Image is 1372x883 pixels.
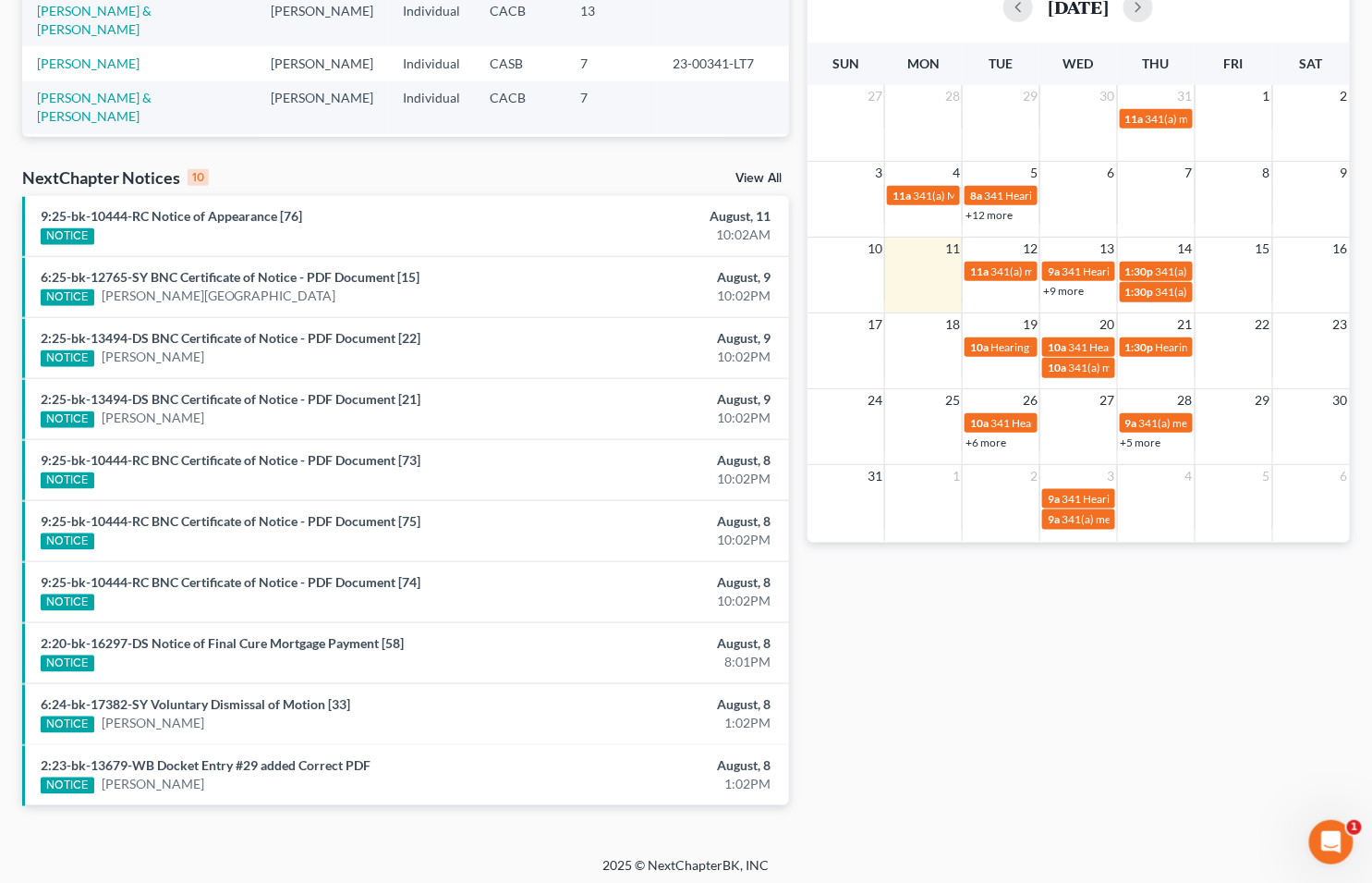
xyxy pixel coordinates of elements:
[1254,313,1272,336] span: 22
[1099,389,1117,411] span: 27
[41,472,94,489] div: NOTICE
[965,435,1006,449] a: +6 more
[388,134,475,168] td: Individual
[540,531,771,549] div: 10:02PM
[1339,85,1350,107] span: 2
[540,451,771,470] div: August, 8
[540,592,771,610] div: 10:02PM
[37,90,152,124] a: [PERSON_NAME] & [PERSON_NAME]
[540,287,771,305] div: 10:02PM
[1099,313,1117,336] span: 20
[1339,465,1350,487] span: 6
[41,696,350,712] a: 6:24-bk-17382-SY Voluntary Dismissal of Motion [33]
[37,55,140,71] a: [PERSON_NAME]
[540,409,771,427] div: 10:02PM
[540,756,771,775] div: August, 8
[1261,162,1272,184] span: 8
[256,81,388,134] td: [PERSON_NAME]
[873,162,884,184] span: 3
[965,208,1013,222] a: +12 more
[970,416,989,430] span: 10a
[658,46,789,80] td: 23-00341-LT7
[892,189,911,202] span: 11a
[388,46,475,80] td: Individual
[1063,55,1094,71] span: Wed
[1099,85,1117,107] span: 30
[475,81,565,134] td: CACB
[1254,238,1272,260] span: 15
[102,409,204,427] a: [PERSON_NAME]
[41,778,94,794] div: NOTICE
[540,573,771,592] div: August, 8
[1146,112,1324,126] span: 341(a) meeting for [PERSON_NAME]
[1021,238,1039,260] span: 12
[943,238,962,260] span: 11
[1099,238,1117,260] span: 13
[540,470,771,488] div: 10:02PM
[1028,465,1039,487] span: 2
[540,390,771,409] div: August, 9
[866,389,884,411] span: 24
[256,46,388,80] td: [PERSON_NAME]
[1331,238,1350,260] span: 16
[943,313,962,336] span: 18
[540,207,771,226] div: August, 11
[970,189,982,202] span: 8a
[990,416,1212,430] span: 341 Hearing for SOS-Secure One Services, Inc.
[540,348,771,366] div: 10:02PM
[102,348,204,366] a: [PERSON_NAME]
[475,46,565,80] td: CASB
[913,189,1092,202] span: 341(a) Meeting for [PERSON_NAME]
[1048,492,1060,506] span: 9a
[907,55,940,71] span: Mon
[1048,264,1060,278] span: 9a
[943,85,962,107] span: 28
[1176,85,1195,107] span: 31
[540,512,771,531] div: August, 8
[1176,389,1195,411] span: 28
[1224,55,1244,71] span: Fri
[1125,112,1144,126] span: 11a
[832,55,859,71] span: Sun
[188,169,209,186] div: 10
[990,55,1014,71] span: Tue
[102,714,204,732] a: [PERSON_NAME]
[41,208,302,224] a: 9:25-bk-10444-RC Notice of Appearance [76]
[41,574,420,590] a: 9:25-bk-10444-RC BNC Certificate of Notice - PDF Document [74]
[1261,465,1272,487] span: 5
[1121,435,1161,449] a: +5 more
[1331,313,1350,336] span: 23
[1043,284,1084,298] a: +9 more
[1106,465,1117,487] span: 3
[1156,340,1300,354] span: Hearing for [PERSON_NAME]
[565,81,658,134] td: 7
[1021,85,1039,107] span: 29
[1184,465,1195,487] span: 4
[41,269,419,285] a: 6:25-bk-12765-SY BNC Certificate of Notice - PDF Document [15]
[970,340,989,354] span: 10a
[41,656,94,672] div: NOTICE
[1048,361,1066,374] span: 10a
[1048,340,1066,354] span: 10a
[1125,340,1154,354] span: 1:30p
[41,757,370,773] a: 2:23-bk-13679-WB Docket Entry #29 added Correct PDF
[984,189,1149,202] span: 341 Hearing for [PERSON_NAME]
[1125,416,1137,430] span: 9a
[41,635,404,651] a: 2:20-bk-16297-DS Notice of Final Cure Mortgage Payment [58]
[951,465,962,487] span: 1
[1339,162,1350,184] span: 9
[41,533,94,550] div: NOTICE
[102,775,204,793] a: [PERSON_NAME]
[388,81,475,134] td: Individual
[1347,820,1362,835] span: 1
[970,264,989,278] span: 11a
[1300,55,1323,71] span: Sat
[866,313,884,336] span: 17
[102,287,336,305] a: [PERSON_NAME][GEOGRAPHIC_DATA]
[41,411,94,428] div: NOTICE
[990,264,1169,278] span: 341(a) meeting for [PERSON_NAME]
[540,775,771,793] div: 1:02PM
[990,340,1114,354] span: Hearing for Dailleon Ford
[1254,389,1272,411] span: 29
[41,330,420,346] a: 2:25-bk-13494-DS BNC Certificate of Notice - PDF Document [22]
